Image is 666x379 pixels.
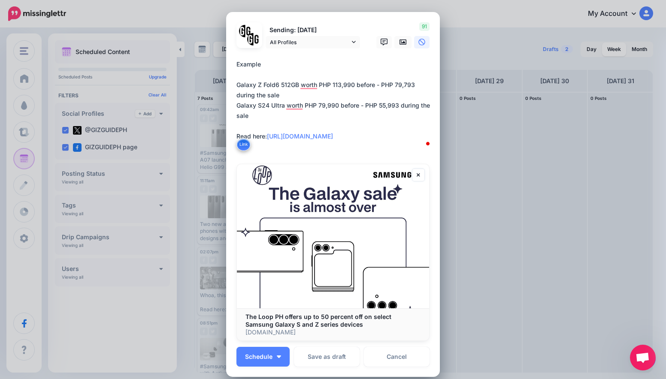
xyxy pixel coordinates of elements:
[364,347,430,367] a: Cancel
[245,354,272,360] span: Schedule
[245,328,421,336] p: [DOMAIN_NAME]
[270,38,350,47] span: All Profiles
[236,59,434,141] div: Example Galaxy Z Fold6 512GB worth PHP 113,990 before - PHP 79,793 during the sale Galaxy S24 Ult...
[239,25,251,37] img: 353459792_649996473822713_4483302954317148903_n-bsa138318.png
[236,138,251,151] button: Link
[266,36,360,48] a: All Profiles
[245,313,391,328] b: The Loop PH offers up to 50 percent off on select Samsung Galaxy S and Z series devices
[236,347,290,367] button: Schedule
[247,33,260,45] img: JT5sWCfR-79925.png
[294,347,360,367] button: Save as draft
[419,22,430,31] span: 91
[237,164,429,308] img: The Loop PH offers up to 50 percent off on select Samsung Galaxy S and Z series devices
[236,59,434,152] textarea: To enrich screen reader interactions, please activate Accessibility in Grammarly extension settings
[277,355,281,358] img: arrow-down-white.png
[266,25,360,35] p: Sending: [DATE]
